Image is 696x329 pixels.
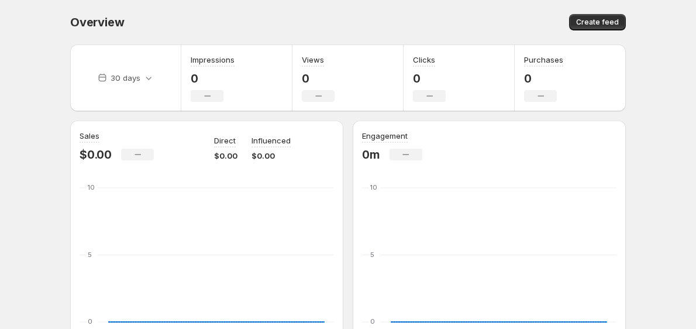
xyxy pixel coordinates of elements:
[370,183,377,191] text: 10
[370,317,375,325] text: 0
[413,71,446,85] p: 0
[251,150,291,162] p: $0.00
[362,148,380,162] p: 0m
[524,54,563,66] h3: Purchases
[88,251,92,259] text: 5
[576,18,619,27] span: Create feed
[302,71,335,85] p: 0
[88,183,95,191] text: 10
[413,54,435,66] h3: Clicks
[191,54,235,66] h3: Impressions
[362,130,408,142] h3: Engagement
[524,71,563,85] p: 0
[214,135,236,146] p: Direct
[214,150,237,162] p: $0.00
[70,15,124,29] span: Overview
[88,317,92,325] text: 0
[370,251,374,259] text: 5
[302,54,324,66] h3: Views
[80,148,112,162] p: $0.00
[569,14,626,30] button: Create feed
[251,135,291,146] p: Influenced
[111,72,140,84] p: 30 days
[80,130,99,142] h3: Sales
[191,71,235,85] p: 0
